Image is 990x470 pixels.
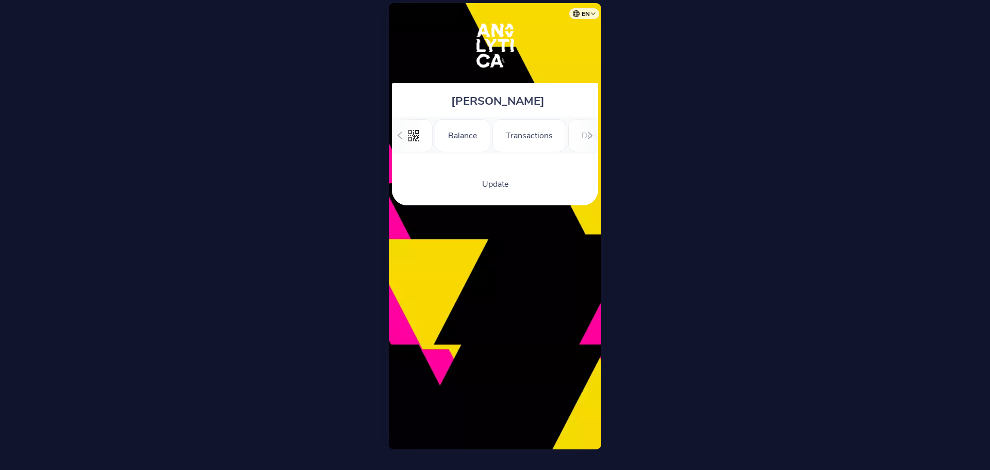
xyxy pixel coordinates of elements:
[492,129,566,140] a: Transactions
[451,93,544,109] span: [PERSON_NAME]
[435,129,490,140] a: Balance
[463,13,527,78] img: Analytica Fest 2025 - Sep 6th
[492,119,566,152] div: Transactions
[435,119,490,152] div: Balance
[397,179,593,190] center: Update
